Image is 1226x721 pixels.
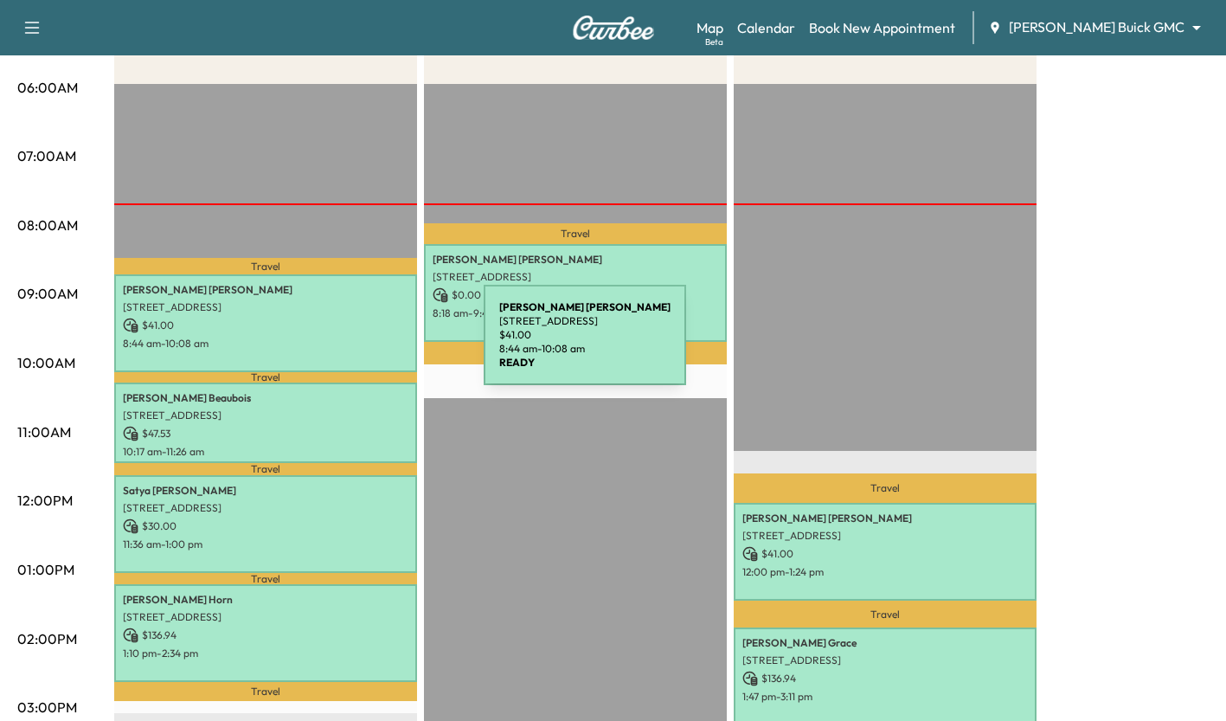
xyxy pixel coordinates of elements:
p: 03:00PM [17,697,77,718]
p: [STREET_ADDRESS] [123,300,408,314]
p: $ 41.00 [742,546,1028,562]
p: [STREET_ADDRESS] [123,501,408,515]
p: 01:00PM [17,559,74,580]
p: [PERSON_NAME] Beaubois [123,391,408,405]
p: $ 0.00 [433,287,718,303]
p: [STREET_ADDRESS] [742,653,1028,667]
p: Travel [734,601,1037,628]
p: $ 41.00 [123,318,408,333]
p: [STREET_ADDRESS] [123,610,408,624]
p: 8:18 am - 9:42 am [433,306,718,320]
p: [PERSON_NAME] [PERSON_NAME] [742,512,1028,525]
p: $ 47.53 [123,426,408,441]
a: Book New Appointment [809,17,955,38]
p: 02:00PM [17,628,77,649]
p: Travel [114,682,417,701]
p: [STREET_ADDRESS] [433,270,718,284]
p: Travel [114,463,417,474]
p: 09:00AM [17,283,78,304]
p: 10:17 am - 11:26 am [123,445,408,459]
p: [PERSON_NAME] Grace [742,636,1028,650]
a: MapBeta [696,17,723,38]
p: Travel [114,372,417,383]
p: 07:00AM [17,145,76,166]
p: Travel [734,473,1037,503]
p: 8:44 am - 10:08 am [123,337,408,351]
img: Curbee Logo [572,16,655,40]
p: 12:00 pm - 1:24 pm [742,565,1028,579]
p: [PERSON_NAME] [PERSON_NAME] [123,283,408,297]
p: [STREET_ADDRESS] [742,529,1028,543]
p: 10:00AM [17,352,75,373]
p: Travel [424,342,727,364]
p: [STREET_ADDRESS] [123,409,408,422]
p: 06:00AM [17,77,78,98]
p: $ 136.94 [123,628,408,643]
p: 12:00PM [17,490,73,511]
p: $ 30.00 [123,518,408,534]
p: 11:00AM [17,422,71,442]
p: 08:00AM [17,215,78,235]
p: [PERSON_NAME] Horn [123,593,408,607]
p: 11:36 am - 1:00 pm [123,538,408,551]
div: Beta [705,35,723,48]
span: [PERSON_NAME] Buick GMC [1009,17,1184,37]
p: [PERSON_NAME] [PERSON_NAME] [433,253,718,267]
a: Calendar [737,17,795,38]
p: Travel [114,573,417,584]
p: Travel [114,258,417,274]
p: Travel [424,223,727,244]
p: $ 136.94 [742,671,1028,686]
p: 1:10 pm - 2:34 pm [123,647,408,660]
p: Satya [PERSON_NAME] [123,484,408,498]
p: 1:47 pm - 3:11 pm [742,690,1028,704]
